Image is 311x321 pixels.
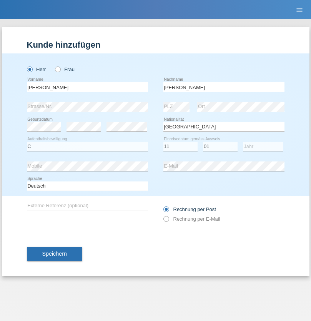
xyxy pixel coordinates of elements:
i: menu [296,6,303,14]
input: Rechnung per Post [163,206,168,216]
input: Frau [55,67,60,72]
input: Herr [27,67,32,72]
label: Rechnung per Post [163,206,216,212]
span: Speichern [42,251,67,257]
a: menu [292,7,307,12]
h1: Kunde hinzufügen [27,40,284,50]
label: Rechnung per E-Mail [163,216,220,222]
input: Rechnung per E-Mail [163,216,168,226]
label: Frau [55,67,75,72]
label: Herr [27,67,46,72]
button: Speichern [27,247,82,261]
